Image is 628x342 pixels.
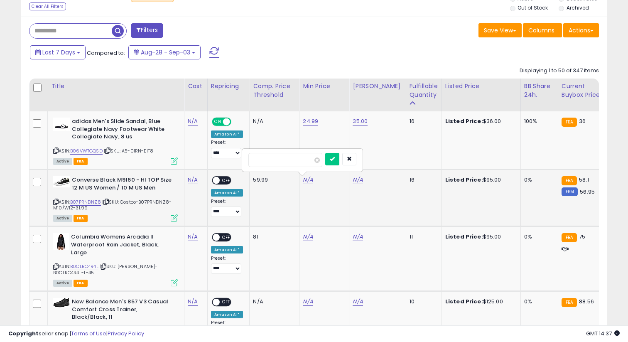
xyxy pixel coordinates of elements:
[29,2,66,10] div: Clear All Filters
[410,298,435,305] div: 10
[72,298,173,323] b: New Balance Men's 857 V3 Casual Comfort Cross Trainer, Black/Black, 11
[518,4,548,11] label: Out of Stock
[410,118,435,125] div: 16
[563,23,599,37] button: Actions
[579,176,589,184] span: 58.1
[253,82,296,99] div: Comp. Price Threshold
[53,118,70,131] img: 313lkiP+gHL._SL40_.jpg
[524,176,552,184] div: 0%
[445,176,483,184] b: Listed Price:
[353,298,363,306] a: N/A
[253,118,293,125] div: N/A
[253,298,293,305] div: N/A
[53,263,157,276] span: | SKU: [PERSON_NAME]-B0CLRC4R4L-L-45
[410,233,435,241] div: 11
[579,117,586,125] span: 36
[253,176,293,184] div: 59.99
[562,176,577,185] small: FBA
[353,117,368,125] a: 35.00
[53,215,72,222] span: All listings currently available for purchase on Amazon
[220,177,233,184] span: OFF
[220,299,233,306] span: OFF
[523,23,562,37] button: Columns
[74,158,88,165] span: FBA
[188,176,198,184] a: N/A
[410,176,435,184] div: 16
[562,298,577,307] small: FBA
[353,82,402,91] div: [PERSON_NAME]
[188,233,198,241] a: N/A
[74,215,88,222] span: FBA
[580,188,595,196] span: 56.95
[445,233,514,241] div: $95.00
[579,233,585,241] span: 75
[53,280,72,287] span: All listings currently available for purchase on Amazon
[524,118,552,125] div: 100%
[8,330,144,338] div: seller snap | |
[53,118,178,164] div: ASIN:
[410,82,438,99] div: Fulfillable Quantity
[562,233,577,242] small: FBA
[445,233,483,241] b: Listed Price:
[478,23,522,37] button: Save View
[74,280,88,287] span: FBA
[141,48,190,57] span: Aug-28 - Sep-03
[211,311,243,318] div: Amazon AI *
[53,298,70,308] img: 31GJNoKB4zL._SL40_.jpg
[211,246,243,253] div: Amazon AI *
[53,199,172,211] span: | SKU: Costco-B07PRNDNZ8-M10/W12-31.99
[42,48,75,57] span: Last 7 Days
[188,117,198,125] a: N/A
[524,298,552,305] div: 0%
[188,298,198,306] a: N/A
[104,148,153,154] span: | SKU: A5-01RN-EIT8
[108,330,144,337] a: Privacy Policy
[53,158,72,165] span: All listings currently available for purchase on Amazon
[520,67,599,75] div: Displaying 1 to 50 of 347 items
[72,118,173,143] b: adidas Men's Slide Sandal, Blue Collegiate Navy Footwear White Collegiate Navy, 8 us
[211,82,246,91] div: Repricing
[213,118,223,125] span: ON
[30,45,86,59] button: Last 7 Days
[524,233,552,241] div: 0%
[445,118,514,125] div: $36.00
[562,82,604,99] div: Current Buybox Price
[211,199,243,217] div: Preset:
[211,130,243,138] div: Amazon AI *
[128,45,201,59] button: Aug-28 - Sep-03
[71,330,106,337] a: Terms of Use
[8,330,39,337] strong: Copyright
[131,23,163,38] button: Filters
[562,118,577,127] small: FBA
[445,298,514,305] div: $125.00
[188,82,204,91] div: Cost
[211,140,243,158] div: Preset:
[579,298,594,305] span: 88.56
[72,176,173,194] b: Converse Black M9160 - HI TOP Size 12 M US Women / 10 M US Men
[230,118,243,125] span: OFF
[567,4,589,11] label: Archived
[353,233,363,241] a: N/A
[524,82,554,99] div: BB Share 24h.
[445,176,514,184] div: $95.00
[70,263,98,270] a: B0CLRC4R4L
[253,233,293,241] div: 81
[445,82,517,91] div: Listed Price
[303,117,318,125] a: 24.99
[562,187,578,196] small: FBM
[53,233,69,250] img: 41GPNxZxiML._SL40_.jpg
[87,49,125,57] span: Compared to:
[220,234,233,241] span: OFF
[586,330,620,337] span: 2025-09-11 14:37 GMT
[71,233,172,258] b: Columbia Womens Arcadia II Waterproof Rain Jacket, Black, Large
[70,199,101,206] a: B07PRNDNZ8
[70,148,103,155] a: B06VWTGQSD
[528,26,554,34] span: Columns
[53,176,70,187] img: 41vZWykDWBL._SL40_.jpg
[445,117,483,125] b: Listed Price:
[303,176,313,184] a: N/A
[353,176,363,184] a: N/A
[211,256,243,274] div: Preset:
[51,82,181,91] div: Title
[303,233,313,241] a: N/A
